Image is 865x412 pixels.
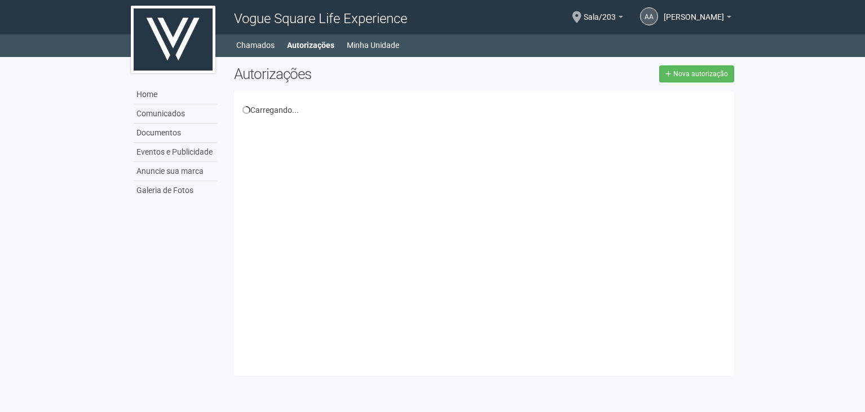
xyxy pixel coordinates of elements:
a: Comunicados [134,104,217,124]
a: Home [134,85,217,104]
img: logo.jpg [131,6,215,73]
a: Minha Unidade [347,37,399,53]
span: Vogue Square Life Experience [234,11,407,27]
a: Autorizações [287,37,334,53]
a: Sala/203 [584,14,623,23]
a: Chamados [236,37,275,53]
a: [PERSON_NAME] [664,14,731,23]
span: Sala/203 [584,2,616,21]
a: AA [640,7,658,25]
a: Nova autorização [659,65,734,82]
div: Carregando... [242,105,726,115]
a: Documentos [134,124,217,143]
a: Anuncie sua marca [134,162,217,181]
a: Eventos e Publicidade [134,143,217,162]
span: Nova autorização [673,70,728,78]
span: Aline Abondante [664,2,724,21]
a: Galeria de Fotos [134,181,217,200]
h2: Autorizações [234,65,475,82]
